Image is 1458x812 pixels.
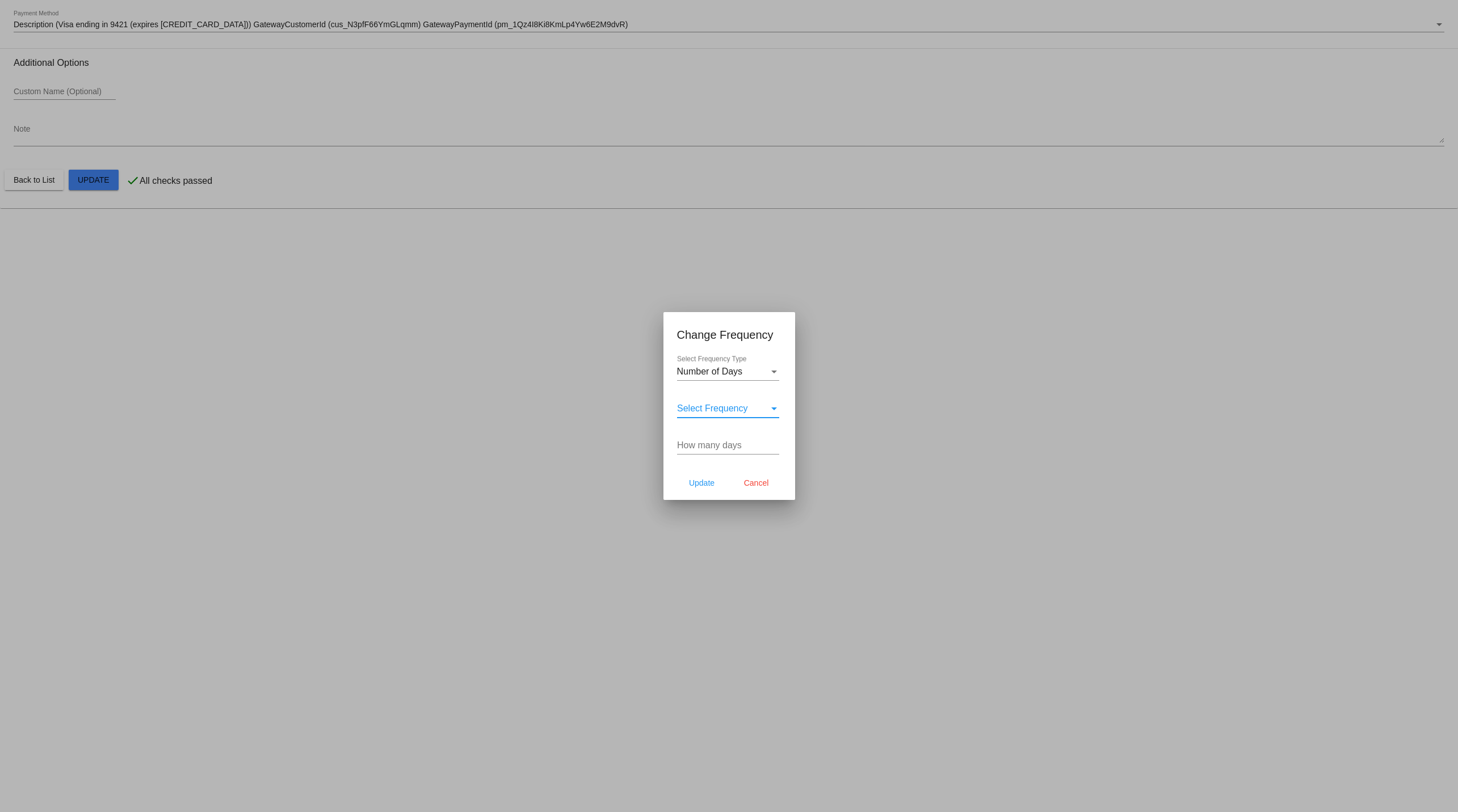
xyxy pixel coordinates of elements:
[744,478,769,487] span: Cancel
[732,473,781,493] button: Cancel
[689,478,715,487] span: Update
[677,403,779,414] mat-select: Select Frequency
[677,440,779,451] input: How many days
[677,367,743,376] span: Number of Days
[677,403,748,413] span: Select Frequency
[677,367,779,377] mat-select: Select Frequency Type
[677,473,727,493] button: Update
[677,326,781,344] h1: Change Frequency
